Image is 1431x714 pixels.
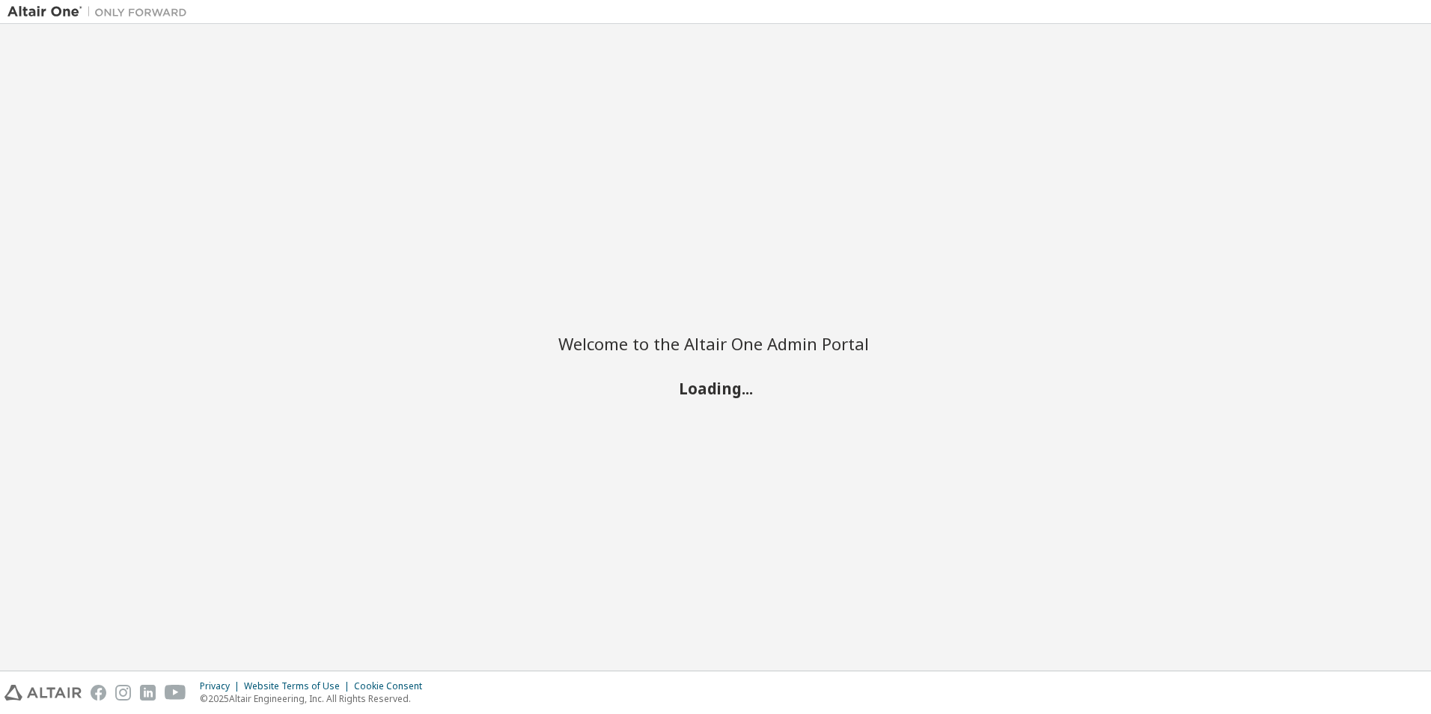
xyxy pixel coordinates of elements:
[354,680,431,692] div: Cookie Consent
[115,685,131,701] img: instagram.svg
[558,379,873,398] h2: Loading...
[244,680,354,692] div: Website Terms of Use
[7,4,195,19] img: Altair One
[140,685,156,701] img: linkedin.svg
[165,685,186,701] img: youtube.svg
[4,685,82,701] img: altair_logo.svg
[200,692,431,705] p: © 2025 Altair Engineering, Inc. All Rights Reserved.
[91,685,106,701] img: facebook.svg
[200,680,244,692] div: Privacy
[558,333,873,354] h2: Welcome to the Altair One Admin Portal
